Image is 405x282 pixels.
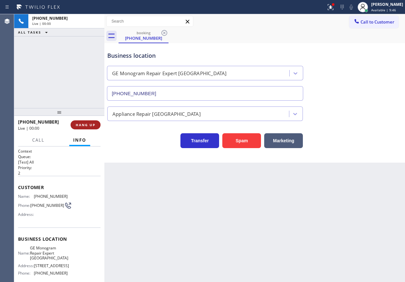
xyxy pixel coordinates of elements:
h2: Priority: [18,165,101,170]
span: Address: [18,212,35,217]
span: [PHONE_NUMBER] [34,271,68,276]
span: [PHONE_NUMBER] [18,119,59,125]
span: ALL TASKS [18,30,41,35]
span: [STREET_ADDRESS] [34,263,69,268]
div: [PHONE_NUMBER] [119,35,168,41]
button: HANG UP [71,120,101,129]
p: [Test] All [18,159,101,165]
span: Call [32,137,44,143]
span: Customer [18,184,101,190]
span: Info [73,137,86,143]
div: GE Monogram Repair Expert [GEOGRAPHIC_DATA] [112,70,227,77]
div: [PERSON_NAME] [371,2,403,7]
button: Call to Customer [349,16,399,28]
input: Phone Number [107,86,303,101]
span: [PHONE_NUMBER] [32,15,68,21]
span: Live | 00:00 [32,21,51,26]
button: Call [28,134,48,146]
span: Call to Customer [361,19,394,25]
span: Available | 9:46 [371,8,396,12]
span: Name: [18,194,34,199]
div: booking [119,30,168,35]
span: HANG UP [76,123,95,127]
span: Live | 00:00 [18,126,39,131]
span: [PHONE_NUMBER] [34,194,68,199]
h1: Context [18,148,101,154]
div: (203) 561-3111 [119,29,168,43]
p: 2 [18,170,101,176]
div: Appliance Repair [GEOGRAPHIC_DATA] [112,110,201,117]
span: [PHONE_NUMBER] [30,203,64,208]
span: Address: [18,263,34,268]
span: GE Monogram Repair Expert [GEOGRAPHIC_DATA] [30,246,68,260]
button: Info [69,134,90,146]
button: ALL TASKS [14,28,54,36]
button: Spam [222,133,261,148]
button: Mute [347,3,356,12]
button: Transfer [180,133,219,148]
span: Business location [18,236,101,242]
span: Name: [18,251,30,256]
span: Phone: [18,271,34,276]
input: Search [107,16,193,26]
span: Phone: [18,203,30,208]
button: Marketing [264,133,303,148]
h2: Queue: [18,154,101,159]
div: Business location [107,51,303,60]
